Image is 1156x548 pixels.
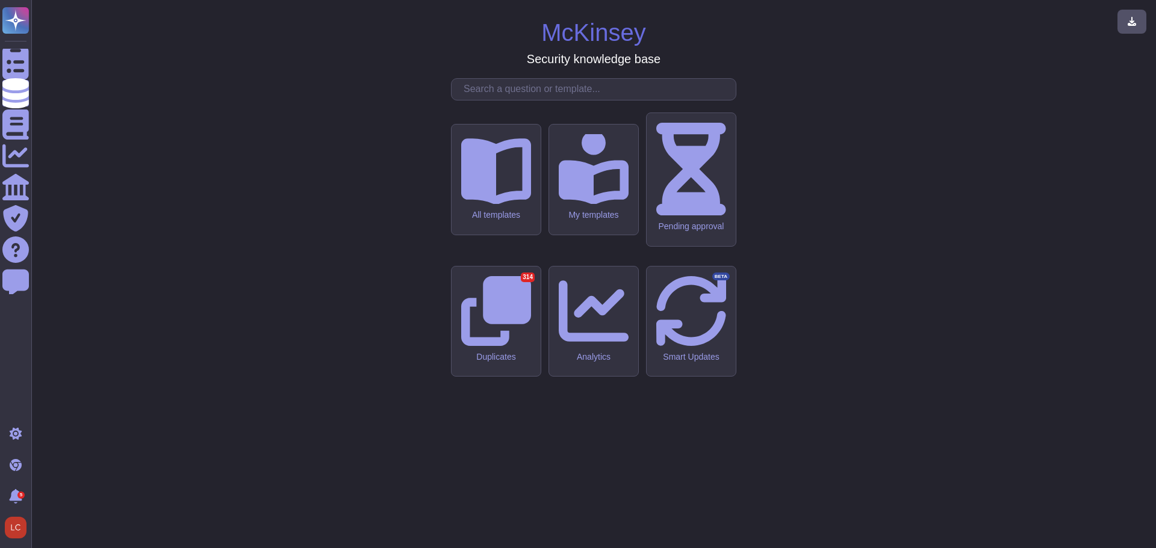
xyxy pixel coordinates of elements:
div: Pending approval [656,221,726,232]
div: BETA [712,272,730,281]
div: Duplicates [461,352,531,362]
input: Search a question or template... [458,79,736,100]
div: 5 [17,491,25,499]
img: user [5,517,26,538]
div: All templates [461,210,531,220]
h3: Security knowledge base [527,52,660,66]
h1: McKinsey [541,18,645,47]
div: Smart Updates [656,352,726,362]
div: 314 [521,272,535,282]
div: Analytics [559,352,629,362]
div: My templates [559,210,629,220]
button: user [2,514,35,541]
